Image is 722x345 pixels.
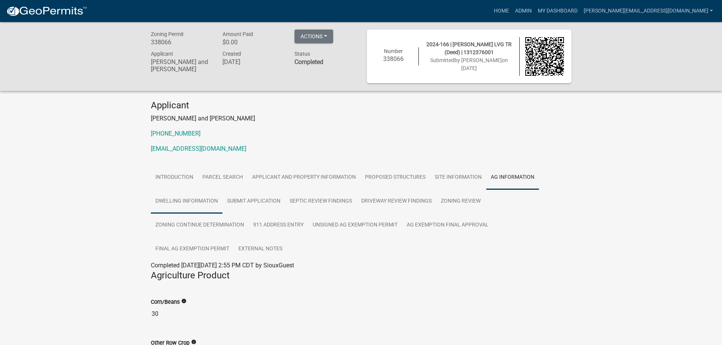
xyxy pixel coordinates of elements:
a: My Dashboard [535,4,581,18]
span: Created [222,51,241,57]
span: Submitted on [DATE] [430,57,508,71]
a: Zoning Continue Determination [151,213,249,237]
span: Status [294,51,310,57]
span: Applicant [151,51,173,57]
h6: 338066 [374,55,413,62]
a: Dwelling Information [151,189,222,214]
a: [PERSON_NAME][EMAIL_ADDRESS][DOMAIN_NAME] [581,4,716,18]
span: Zoning Permit [151,31,184,37]
h6: $0.00 [222,39,283,46]
a: 911 Address Entry [249,213,308,237]
a: Ag Exemption Final Approval [402,213,493,237]
a: Proposed Structures [360,165,430,190]
i: info [181,298,186,304]
a: Final Ag Exemption Permit [151,237,234,261]
a: Applicant and Property Information [247,165,360,190]
p: [PERSON_NAME] and [PERSON_NAME] [151,114,572,123]
h4: Applicant [151,100,572,111]
a: Zoning Review [436,189,485,214]
label: Corn/Beans [151,300,180,305]
button: Actions [294,30,333,43]
a: Parcel search [198,165,247,190]
h6: 338066 [151,39,211,46]
span: Amount Paid [222,31,253,37]
i: info [191,339,196,345]
h6: [PERSON_NAME] and [PERSON_NAME] [151,58,211,73]
a: [EMAIL_ADDRESS][DOMAIN_NAME] [151,145,246,152]
a: Admin [512,4,535,18]
h4: Agriculture Product [151,270,572,281]
a: Unsigned Ag Exemption Permit [308,213,402,237]
span: Completed [DATE][DATE] 2:55 PM CDT by SiouxGuest [151,262,294,269]
strong: Completed [294,58,323,66]
a: Introduction [151,165,198,190]
a: External Notes [234,237,287,261]
a: Septic Review Findings [285,189,357,214]
a: Home [491,4,512,18]
h6: [DATE] [222,58,283,66]
span: Number [384,48,403,54]
a: Driveway Review Findings [357,189,436,214]
a: [PHONE_NUMBER] [151,130,200,137]
span: 2024-166 | [PERSON_NAME] LVG TR (Deed) | 1312376001 [426,41,512,55]
a: Site Information [430,165,486,190]
span: by [PERSON_NAME] [454,57,502,63]
img: QR code [525,37,564,76]
a: Submit Application [222,189,285,214]
a: Ag Information [486,165,539,190]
